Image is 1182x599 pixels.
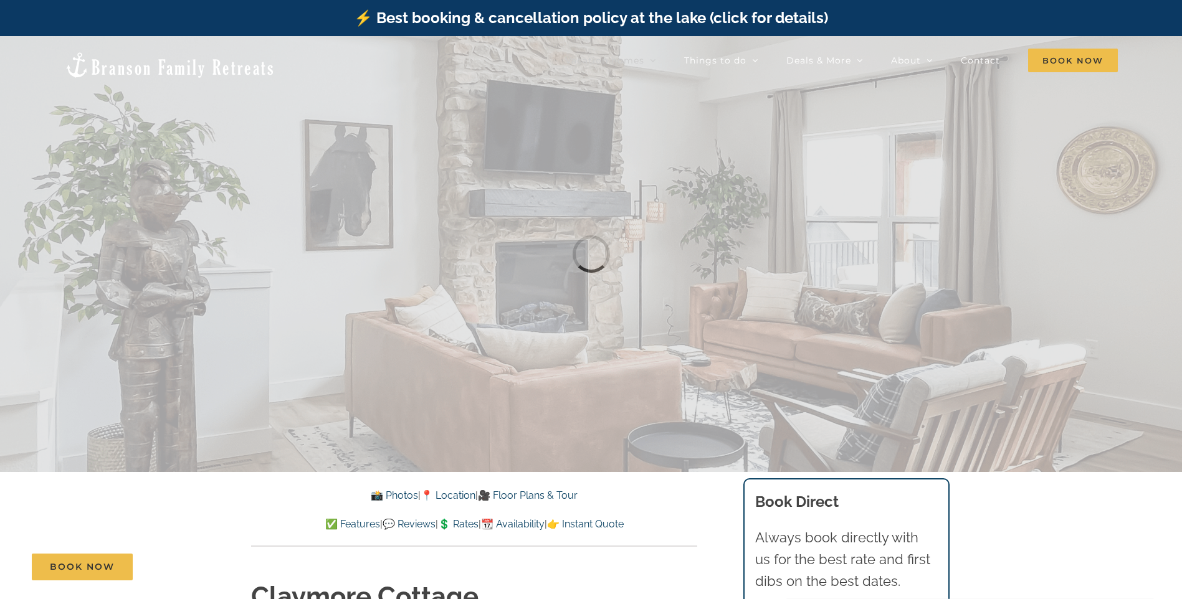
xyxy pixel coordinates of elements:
[481,518,545,530] a: 📆 Availability
[786,56,851,65] span: Deals & More
[961,56,1000,65] span: Contact
[478,489,578,501] a: 🎥 Floor Plans & Tour
[565,48,656,73] a: Vacation homes
[371,489,418,501] a: 📸 Photos
[64,51,275,79] img: Branson Family Retreats Logo
[961,48,1000,73] a: Contact
[383,518,436,530] a: 💬 Reviews
[421,489,475,501] a: 📍 Location
[1028,49,1118,72] span: Book Now
[565,56,644,65] span: Vacation homes
[684,48,758,73] a: Things to do
[891,48,933,73] a: About
[786,48,863,73] a: Deals & More
[547,518,624,530] a: 👉 Instant Quote
[325,518,380,530] a: ✅ Features
[251,488,697,504] p: | |
[755,493,839,511] b: Book Direct
[251,516,697,532] p: | | | |
[755,527,937,593] p: Always book directly with us for the best rate and first dibs on the best dates.
[565,48,1118,73] nav: Main Menu
[354,9,828,27] a: ⚡️ Best booking & cancellation policy at the lake (click for details)
[891,56,921,65] span: About
[684,56,746,65] span: Things to do
[50,562,115,572] span: Book Now
[32,554,133,580] a: Book Now
[438,518,479,530] a: 💲 Rates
